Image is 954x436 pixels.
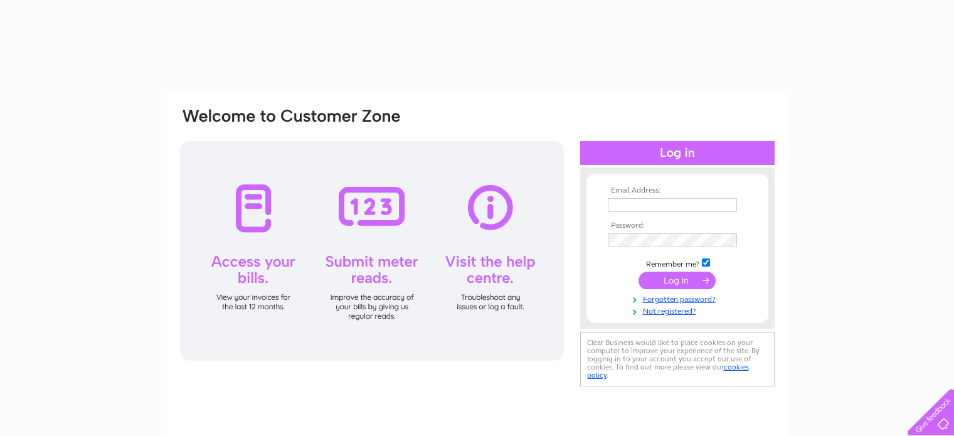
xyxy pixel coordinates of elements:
a: Forgotten password? [608,292,750,304]
th: Email Address: [605,186,750,195]
input: Submit [639,272,716,289]
a: cookies policy [587,363,749,380]
td: Remember me? [605,257,750,269]
div: Clear Business would like to place cookies on your computer to improve your experience of the sit... [580,332,775,386]
th: Password: [605,221,750,230]
a: Not registered? [608,304,750,316]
